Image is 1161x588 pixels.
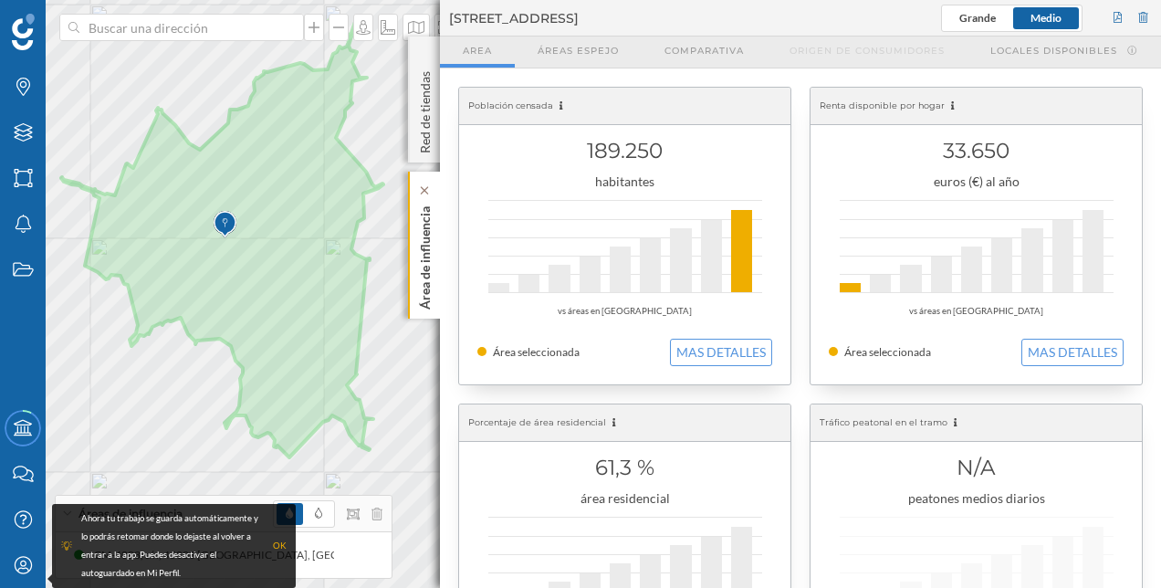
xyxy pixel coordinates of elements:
[538,44,619,58] span: Áreas espejo
[12,14,35,50] img: Geoblink Logo
[459,88,790,125] div: Población censada
[829,450,1124,485] h1: N/A
[829,489,1124,508] div: peatones medios diarios
[477,450,772,485] h1: 61,3 %
[959,11,996,25] span: Grande
[790,44,945,58] span: Origen de consumidores
[463,44,492,58] span: Area
[416,199,434,310] p: Área de influencia
[416,64,434,153] p: Red de tiendas
[844,345,931,359] span: Área seleccionada
[214,206,236,243] img: Marker
[477,173,772,191] div: habitantes
[37,13,101,29] span: Soporte
[81,509,264,583] div: Ahora tu trabajo se guarda automáticamente y lo podrás retomar donde lo dejaste al volver a entra...
[829,133,1124,168] h1: 33.650
[664,44,744,58] span: Comparativa
[1021,339,1124,366] button: MAS DETALLES
[493,345,580,359] span: Área seleccionada
[811,88,1142,125] div: Renta disponible por hogar
[459,404,790,442] div: Porcentaje de área residencial
[273,537,287,555] div: OK
[1030,11,1062,25] span: Medio
[811,404,1142,442] div: Tráfico peatonal en el tramo
[670,339,772,366] button: MAS DETALLES
[477,489,772,508] div: área residencial
[829,302,1124,320] div: vs áreas en [GEOGRAPHIC_DATA]
[829,173,1124,191] div: euros (€) al año
[477,133,772,168] h1: 189.250
[990,44,1117,58] span: Locales disponibles
[477,302,772,320] div: vs áreas en [GEOGRAPHIC_DATA]
[449,9,579,27] span: [STREET_ADDRESS]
